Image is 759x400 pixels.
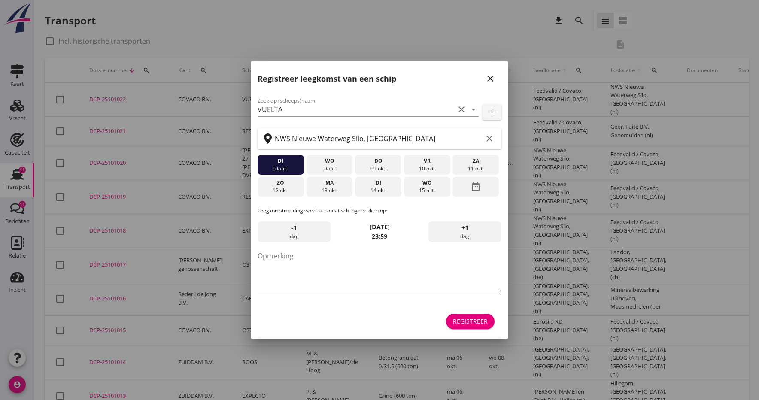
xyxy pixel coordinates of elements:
[308,187,350,194] div: 13 okt.
[258,249,501,294] textarea: Opmerking
[406,179,448,187] div: wo
[471,179,481,194] i: date_range
[487,107,497,117] i: add
[258,207,501,215] p: Leegkomstmelding wordt automatisch ingetrokken op:
[406,165,448,173] div: 10 okt.
[453,317,488,326] div: Registreer
[260,157,302,165] div: di
[428,221,501,242] div: dag
[308,165,350,173] div: [DATE]
[357,187,399,194] div: 14 okt.
[357,157,399,165] div: do
[308,179,350,187] div: ma
[308,157,350,165] div: wo
[485,73,495,84] i: close
[357,179,399,187] div: di
[455,165,497,173] div: 11 okt.
[275,132,483,145] input: Zoek op terminal of plaats
[291,223,297,233] span: -1
[468,104,479,115] i: arrow_drop_down
[455,157,497,165] div: za
[260,165,302,173] div: [DATE]
[446,314,495,329] button: Registreer
[370,223,390,231] strong: [DATE]
[260,187,302,194] div: 12 okt.
[357,165,399,173] div: 09 okt.
[456,104,467,115] i: clear
[406,187,448,194] div: 15 okt.
[461,223,468,233] span: +1
[258,221,331,242] div: dag
[484,133,495,144] i: clear
[406,157,448,165] div: vr
[260,179,302,187] div: zo
[258,103,455,116] input: Zoek op (scheeps)naam
[258,73,396,85] h2: Registreer leegkomst van een schip
[372,232,387,240] strong: 23:59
